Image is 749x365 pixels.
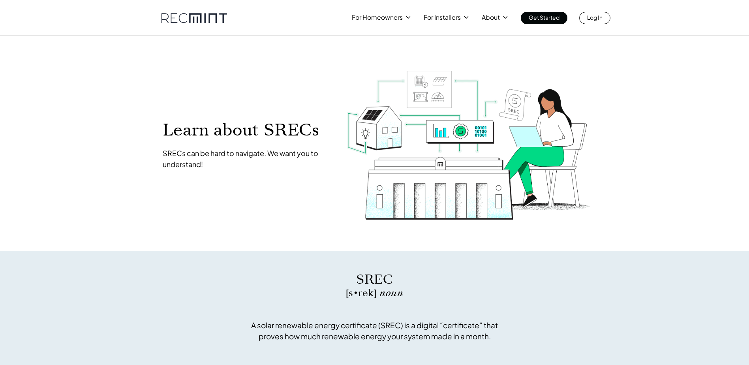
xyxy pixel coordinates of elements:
p: Learn about SRECs [163,121,331,139]
a: Log In [579,12,610,24]
p: Log In [587,12,603,23]
span: noun [379,286,403,300]
p: [s • rek] [246,288,503,298]
p: For Installers [424,12,461,23]
p: A solar renewable energy certificate (SREC) is a digital “certificate” that proves how much renew... [246,320,503,342]
p: Get Started [529,12,559,23]
p: SREC [246,271,503,288]
p: SRECs can be hard to navigate. We want you to understand! [163,148,331,170]
a: Get Started [521,12,567,24]
p: For Homeowners [352,12,403,23]
p: About [482,12,500,23]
